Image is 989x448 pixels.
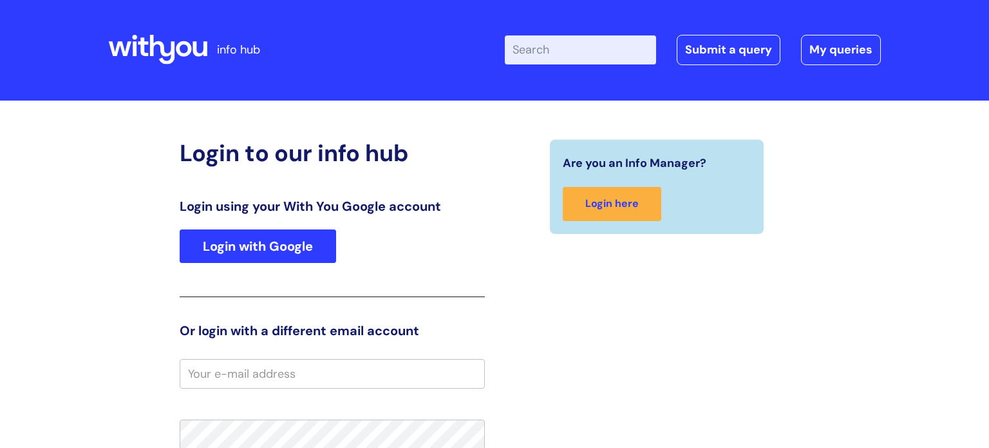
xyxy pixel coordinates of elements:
[180,229,336,263] a: Login with Google
[180,199,485,214] h3: Login using your With You Google account
[180,323,485,338] h3: Or login with a different email account
[677,35,780,64] a: Submit a query
[505,35,656,64] input: Search
[180,139,485,167] h2: Login to our info hub
[801,35,881,64] a: My queries
[563,153,706,173] span: Are you an Info Manager?
[217,39,260,60] p: info hub
[180,359,485,389] input: Your e-mail address
[563,187,661,221] a: Login here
